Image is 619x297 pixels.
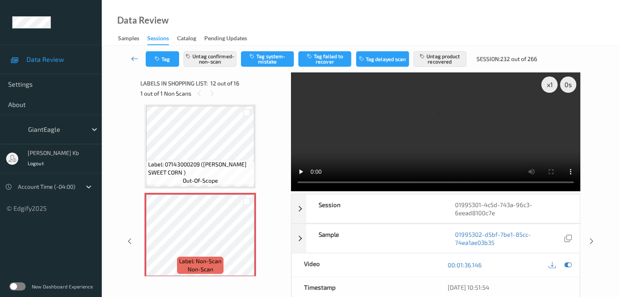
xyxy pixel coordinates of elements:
div: Sample01995302-d5bf-7be1-85cc-74ea1ae03b35 [291,224,580,253]
div: Samples [118,34,139,44]
button: Tag failed to recover [298,51,351,67]
a: Samples [118,33,147,44]
a: Pending Updates [204,33,255,44]
div: Pending Updates [204,34,247,44]
span: Session: [477,55,500,63]
a: Catalog [177,33,204,44]
button: Untag confirmed-non-scan [184,51,236,67]
div: [DATE] 10:51:54 [448,283,567,291]
div: Session01995301-4c5d-743a-96c3-6eead8100c7e [291,194,580,223]
div: Sample [306,224,443,253]
span: 12 out of 16 [210,79,239,87]
div: Catalog [177,34,196,44]
span: non-scan [188,265,213,273]
div: x 1 [541,76,558,93]
span: Label: Non-Scan [179,257,221,265]
span: Labels in shopping list: [140,79,208,87]
div: Data Review [117,16,168,24]
div: 1 out of 1 Non Scans [140,88,285,98]
span: Label: 07143000209 ([PERSON_NAME] SWEET CORN ) [148,160,252,177]
a: Sessions [147,33,177,45]
div: Session [306,194,443,223]
a: 01995302-d5bf-7be1-85cc-74ea1ae03b35 [455,230,562,247]
div: 0 s [560,76,576,93]
button: Tag system-mistake [241,51,294,67]
button: Untag product recovered [413,51,466,67]
div: Sessions [147,34,169,45]
button: Tag delayed scan [356,51,409,67]
div: Video [292,253,436,277]
div: 01995301-4c5d-743a-96c3-6eead8100c7e [443,194,580,223]
span: out-of-scope [183,177,218,185]
span: 232 out of 266 [500,55,537,63]
a: 00:01:36.146 [448,261,482,269]
button: Tag [146,51,179,67]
